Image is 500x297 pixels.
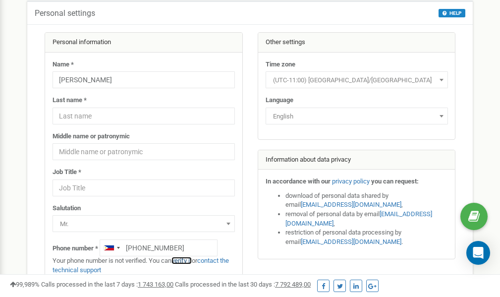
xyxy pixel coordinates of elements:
a: [EMAIL_ADDRESS][DOMAIN_NAME] [301,201,401,208]
div: Information about data privacy [258,150,455,170]
div: Telephone country code [100,240,123,256]
h5: Personal settings [35,9,95,18]
span: Mr. [56,217,231,231]
p: Your phone number is not verified. You can or [53,256,235,275]
span: English [269,110,444,123]
span: 99,989% [10,281,40,288]
strong: In accordance with our [266,178,331,185]
div: Open Intercom Messenger [466,241,490,265]
li: removal of personal data by email , [285,210,448,228]
strong: you can request: [371,178,419,185]
span: English [266,108,448,124]
div: Personal information [45,33,242,53]
label: Salutation [53,204,81,213]
a: privacy policy [332,178,370,185]
span: (UTC-11:00) Pacific/Midway [269,73,444,87]
span: Mr. [53,215,235,232]
span: Calls processed in the last 30 days : [175,281,311,288]
input: Job Title [53,179,235,196]
input: Middle name or patronymic [53,143,235,160]
u: 7 792 489,00 [275,281,311,288]
a: [EMAIL_ADDRESS][DOMAIN_NAME] [301,238,401,245]
input: +1-800-555-55-55 [100,239,218,256]
span: Calls processed in the last 7 days : [41,281,173,288]
div: Other settings [258,33,455,53]
label: Name * [53,60,74,69]
label: Language [266,96,293,105]
span: (UTC-11:00) Pacific/Midway [266,71,448,88]
button: HELP [439,9,465,17]
a: [EMAIL_ADDRESS][DOMAIN_NAME] [285,210,432,227]
a: contact the technical support [53,257,229,274]
label: Job Title * [53,168,81,177]
label: Time zone [266,60,295,69]
label: Middle name or patronymic [53,132,130,141]
label: Phone number * [53,244,98,253]
li: restriction of personal data processing by email . [285,228,448,246]
input: Name [53,71,235,88]
input: Last name [53,108,235,124]
label: Last name * [53,96,87,105]
a: verify it [171,257,192,264]
u: 1 743 163,00 [138,281,173,288]
li: download of personal data shared by email , [285,191,448,210]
